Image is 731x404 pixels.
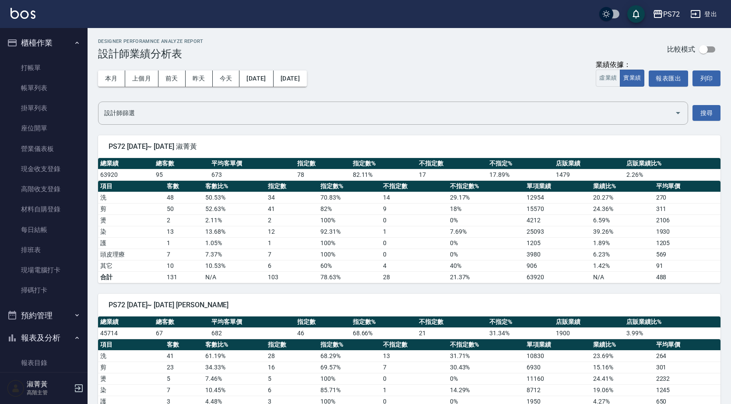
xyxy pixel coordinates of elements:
[596,70,620,87] button: 虛業績
[203,384,266,396] td: 10.45 %
[318,226,381,237] td: 92.31 %
[295,169,351,180] td: 78
[7,379,25,397] img: Person
[266,203,318,214] td: 41
[98,214,165,226] td: 燙
[165,339,203,351] th: 客數
[98,158,154,169] th: 總業績
[591,181,654,192] th: 業績比%
[266,373,318,384] td: 5
[524,271,591,283] td: 63920
[295,158,351,169] th: 指定數
[649,70,688,87] button: 報表匯出
[318,192,381,203] td: 70.83 %
[524,362,591,373] td: 6930
[27,380,71,389] h5: 淑菁黃
[417,316,487,328] th: 不指定數
[266,237,318,249] td: 1
[591,226,654,237] td: 39.26 %
[591,192,654,203] td: 20.27 %
[654,249,720,260] td: 569
[654,350,720,362] td: 264
[203,260,266,271] td: 10.53 %
[591,214,654,226] td: 6.59 %
[213,70,240,87] button: 今天
[154,169,209,180] td: 95
[165,373,203,384] td: 5
[654,237,720,249] td: 1205
[203,181,266,192] th: 客數比%
[596,60,644,70] div: 業績依據：
[4,353,84,373] a: 報表目錄
[448,181,524,192] th: 不指定數%
[448,214,524,226] td: 0 %
[351,327,417,339] td: 68.66 %
[654,271,720,283] td: 488
[591,373,654,384] td: 24.41 %
[524,260,591,271] td: 906
[4,118,84,138] a: 座位開單
[554,316,624,328] th: 店販業績
[158,70,186,87] button: 前天
[165,260,203,271] td: 10
[654,181,720,192] th: 平均單價
[654,373,720,384] td: 2232
[591,271,654,283] td: N/A
[109,142,710,151] span: PS72 [DATE]~ [DATE] 淑菁黃
[654,384,720,396] td: 1245
[266,192,318,203] td: 34
[448,373,524,384] td: 0 %
[692,70,720,86] button: 列印
[4,280,84,300] a: 掃碼打卡
[524,249,591,260] td: 3980
[125,70,158,87] button: 上個月
[381,214,447,226] td: 0
[591,260,654,271] td: 1.42 %
[624,316,720,328] th: 店販業績比%
[98,39,204,44] h2: Designer Perforamnce Analyze Report
[266,350,318,362] td: 28
[98,350,165,362] td: 洗
[524,339,591,351] th: 單項業績
[165,271,203,283] td: 131
[165,214,203,226] td: 2
[591,249,654,260] td: 6.23 %
[203,237,266,249] td: 1.05 %
[487,327,553,339] td: 31.34 %
[266,214,318,226] td: 2
[266,271,318,283] td: 103
[448,237,524,249] td: 0 %
[381,226,447,237] td: 1
[524,192,591,203] td: 12954
[524,384,591,396] td: 8712
[98,316,720,339] table: a dense table
[186,70,213,87] button: 昨天
[381,362,447,373] td: 7
[591,237,654,249] td: 1.89 %
[98,181,720,283] table: a dense table
[274,70,307,87] button: [DATE]
[4,98,84,118] a: 掛單列表
[554,169,624,180] td: 1479
[417,169,487,180] td: 17
[4,220,84,240] a: 每日結帳
[98,384,165,396] td: 染
[109,301,710,309] span: PS72 [DATE]~ [DATE] [PERSON_NAME]
[154,327,209,339] td: 67
[98,192,165,203] td: 洗
[4,260,84,280] a: 現場電腦打卡
[165,181,203,192] th: 客數
[318,260,381,271] td: 60 %
[318,271,381,283] td: 78.63%
[381,373,447,384] td: 0
[27,389,71,397] p: 高階主管
[381,203,447,214] td: 9
[351,316,417,328] th: 指定數%
[448,362,524,373] td: 30.43 %
[266,362,318,373] td: 16
[318,373,381,384] td: 100 %
[4,58,84,78] a: 打帳單
[649,5,683,23] button: PS72
[203,271,266,283] td: N/A
[203,249,266,260] td: 7.37 %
